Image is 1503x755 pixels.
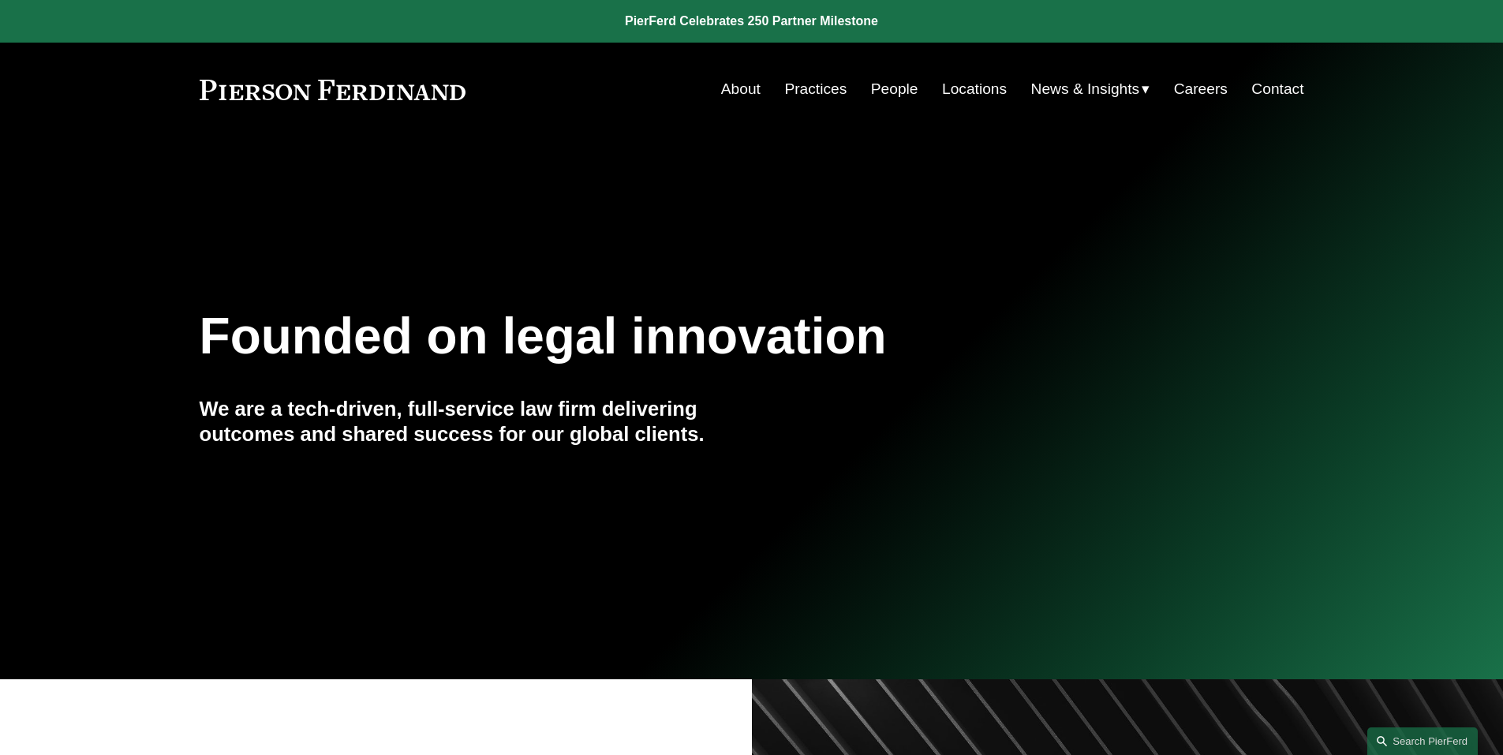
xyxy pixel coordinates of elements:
a: Search this site [1367,727,1478,755]
a: folder dropdown [1031,74,1150,104]
a: About [721,74,761,104]
span: News & Insights [1031,76,1140,103]
a: Contact [1251,74,1303,104]
a: Careers [1174,74,1228,104]
h4: We are a tech-driven, full-service law firm delivering outcomes and shared success for our global... [200,396,752,447]
a: Practices [784,74,847,104]
a: People [871,74,918,104]
h1: Founded on legal innovation [200,308,1120,365]
a: Locations [942,74,1007,104]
